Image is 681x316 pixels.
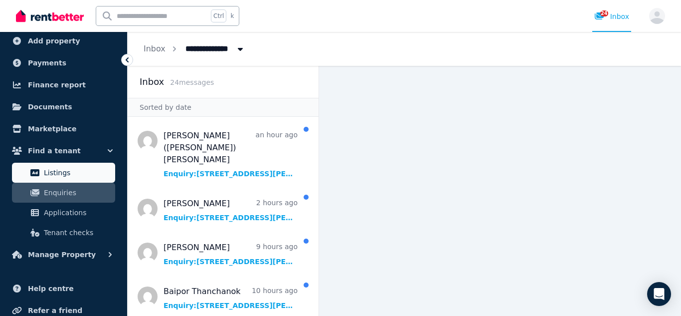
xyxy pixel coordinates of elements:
a: [PERSON_NAME]9 hours agoEnquiry:[STREET_ADDRESS][PERSON_NAME]. [164,242,298,267]
h2: Inbox [140,75,164,89]
span: 24 message s [170,78,214,86]
a: Enquiries [12,183,115,203]
span: Payments [28,57,66,69]
span: Marketplace [28,123,76,135]
a: Inbox [144,44,166,53]
div: Inbox [594,11,629,21]
a: Tenant checks [12,223,115,243]
a: Applications [12,203,115,223]
span: Applications [44,207,111,219]
a: Add property [8,31,119,51]
span: Help centre [28,283,74,295]
span: Tenant checks [44,227,111,239]
span: Finance report [28,79,86,91]
span: Enquiries [44,187,111,199]
a: Help centre [8,279,119,299]
button: Manage Property [8,245,119,265]
a: Documents [8,97,119,117]
a: Listings [12,163,115,183]
a: Payments [8,53,119,73]
span: Find a tenant [28,145,81,157]
span: k [230,12,234,20]
nav: Breadcrumb [128,32,261,66]
img: RentBetter [16,8,84,23]
div: Sorted by date [128,98,319,117]
span: Ctrl [211,9,226,22]
a: Marketplace [8,119,119,139]
a: [PERSON_NAME] ([PERSON_NAME]) [PERSON_NAME]an hour agoEnquiry:[STREET_ADDRESS][PERSON_NAME]. [164,130,298,179]
button: Find a tenant [8,141,119,161]
span: Documents [28,101,72,113]
span: Listings [44,167,111,179]
nav: Message list [128,117,319,316]
a: Finance report [8,75,119,95]
span: Add property [28,35,80,47]
a: Baipor Thanchanok10 hours agoEnquiry:[STREET_ADDRESS][PERSON_NAME]. [164,286,298,311]
span: Manage Property [28,249,96,261]
div: Open Intercom Messenger [647,282,671,306]
span: 24 [600,10,608,16]
a: [PERSON_NAME]2 hours agoEnquiry:[STREET_ADDRESS][PERSON_NAME]. [164,198,298,223]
